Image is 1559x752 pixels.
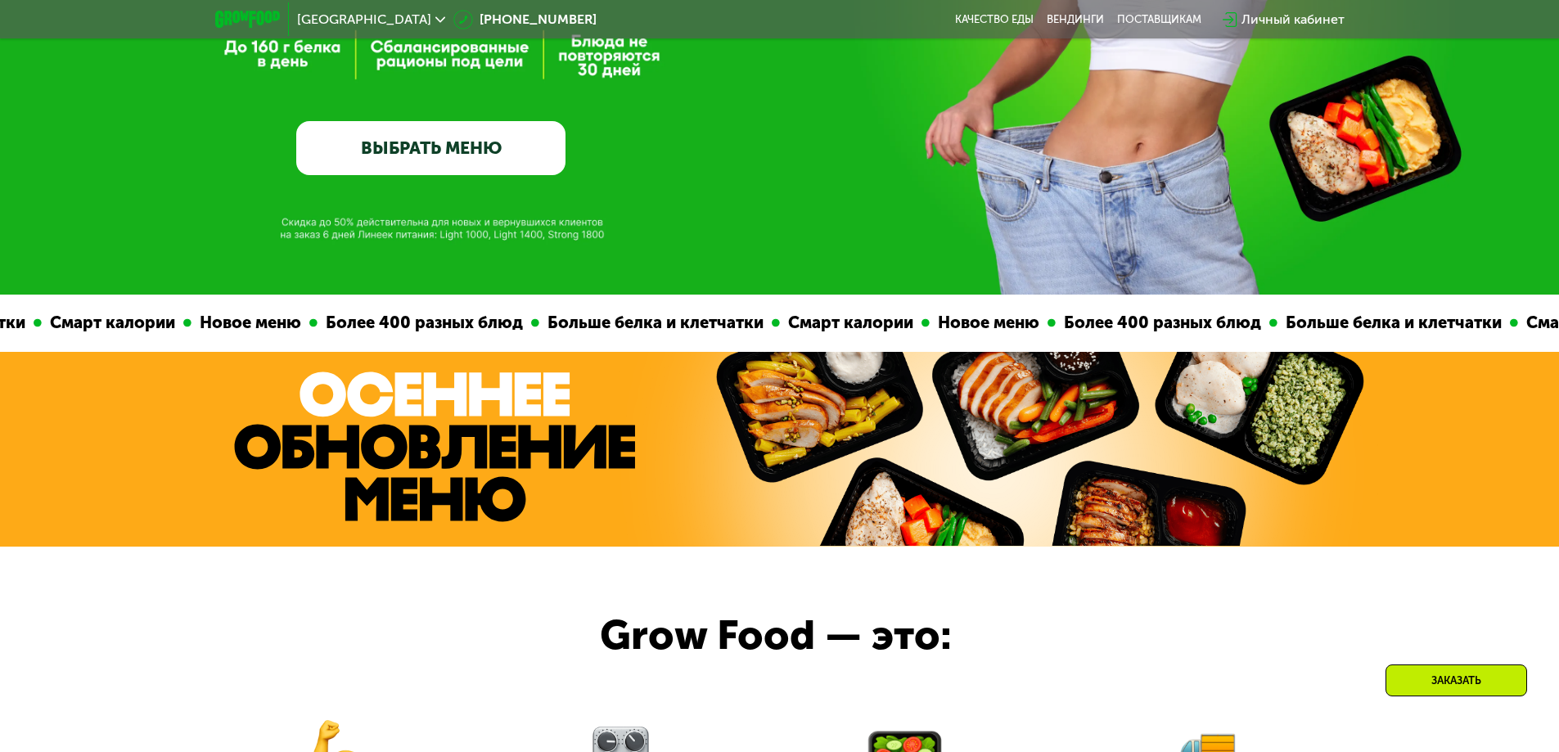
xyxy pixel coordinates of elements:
[297,13,431,26] span: [GEOGRAPHIC_DATA]
[1117,13,1201,26] div: поставщикам
[1277,310,1510,335] div: Больше белка и клетчатки
[453,10,597,29] a: [PHONE_NUMBER]
[780,310,921,335] div: Смарт калории
[296,121,565,175] a: ВЫБРАТЬ МЕНЮ
[191,310,309,335] div: Новое меню
[539,310,772,335] div: Больше белка и клетчатки
[930,310,1048,335] div: Новое меню
[1056,310,1269,335] div: Более 400 разных блюд
[1241,10,1345,29] div: Личный кабинет
[1047,13,1104,26] a: Вендинги
[1386,664,1527,696] div: Заказать
[42,310,183,335] div: Смарт калории
[318,310,531,335] div: Более 400 разных блюд
[955,13,1034,26] a: Качество еды
[600,605,1013,667] div: Grow Food — это:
